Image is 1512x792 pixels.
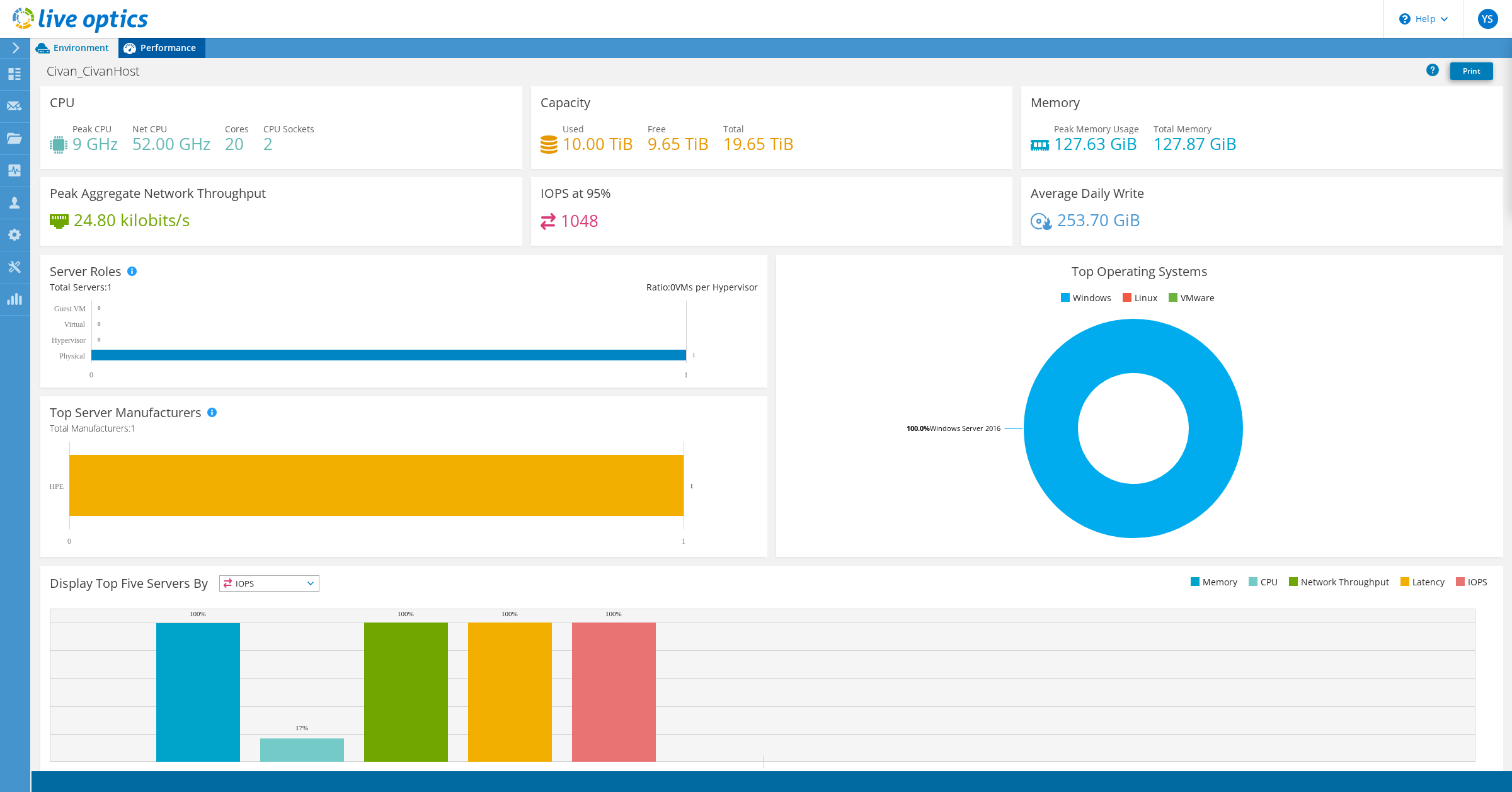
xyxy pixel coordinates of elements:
[1154,137,1237,151] h4: 127.87 GiB
[692,352,696,359] text: 1
[1399,13,1411,25] svg: \n
[263,137,314,151] h4: 2
[682,537,685,546] text: 1
[41,64,159,78] h1: Civan_CivanHost
[723,123,744,135] span: Total
[684,370,688,379] text: 1
[295,724,308,732] text: 17%
[107,281,112,293] span: 1
[541,96,590,110] h3: Capacity
[690,482,694,490] text: 1
[132,123,167,135] span: Net CPU
[64,320,86,329] text: Virtual
[220,576,319,591] span: IOPS
[67,537,71,546] text: 0
[1057,213,1140,227] h4: 253.70 GiB
[54,42,109,54] span: Environment
[74,213,190,227] h4: 24.80 kilobits/s
[563,137,633,151] h4: 10.00 TiB
[132,137,210,151] h4: 52.00 GHz
[648,137,709,151] h4: 9.65 TiB
[1054,137,1139,151] h4: 127.63 GiB
[50,187,266,200] h3: Peak Aggregate Network Throughput
[605,610,622,617] text: 100%
[385,769,428,778] text: CIVANHOST
[98,305,101,311] text: 0
[130,422,135,434] span: 1
[1453,575,1487,589] li: IOPS
[98,336,101,343] text: 0
[72,123,112,135] span: Peak CPU
[561,214,598,227] h4: 1048
[1031,96,1080,110] h3: Memory
[786,265,1494,278] h3: Top Operating Systems
[1058,291,1111,305] li: Windows
[1154,123,1211,135] span: Total Memory
[1478,9,1498,29] span: YS
[50,280,404,294] div: Total Servers:
[263,123,314,135] span: CPU Sockets
[89,370,93,379] text: 0
[1031,187,1144,200] h3: Average Daily Write
[930,423,1000,433] tspan: Windows Server 2016
[52,336,86,345] text: Hypervisor
[225,123,249,135] span: Cores
[907,423,930,433] tspan: 100.0%
[225,137,249,151] h4: 20
[670,281,675,293] span: 0
[1286,575,1389,589] li: Network Throughput
[54,304,86,313] text: Guest VM
[190,610,206,617] text: 100%
[1054,123,1139,135] span: Peak Memory Usage
[501,610,518,617] text: 100%
[1188,575,1237,589] li: Memory
[50,422,758,435] h4: Total Manufacturers:
[404,280,758,294] div: Ratio: VMs per Hypervisor
[50,96,75,110] h3: CPU
[59,352,85,360] text: Physical
[398,610,414,617] text: 100%
[72,137,118,151] h4: 9 GHz
[50,265,122,278] h3: Server Roles
[140,42,196,54] span: Performance
[1397,575,1445,589] li: Latency
[1246,575,1278,589] li: CPU
[1450,62,1493,80] a: Print
[1120,291,1157,305] li: Linux
[648,123,666,135] span: Free
[723,137,794,151] h4: 19.65 TiB
[98,321,101,327] text: 0
[563,123,584,135] span: Used
[49,482,64,491] text: HPE
[50,406,202,420] h3: Top Server Manufacturers
[1165,291,1215,305] li: VMware
[541,187,611,200] h3: IOPS at 95%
